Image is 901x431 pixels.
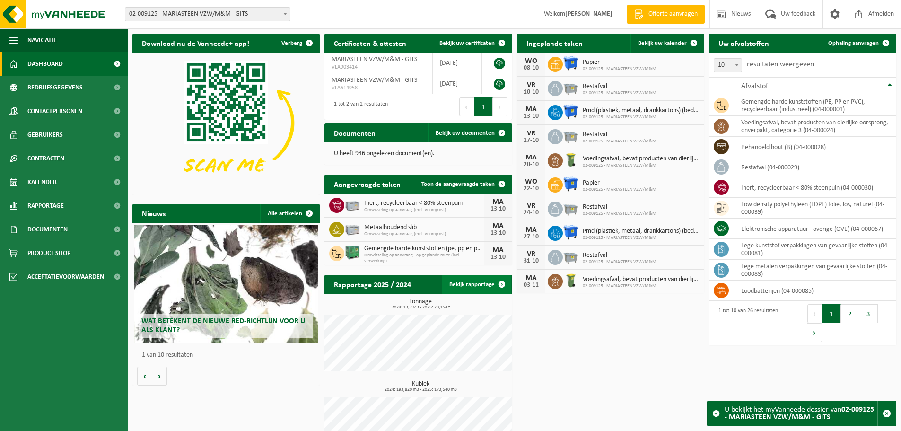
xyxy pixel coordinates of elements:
span: 02-009125 - MARIASTEEN VZW/M&M [583,114,700,120]
button: 2 [841,304,859,323]
span: Restafval [583,83,656,90]
div: VR [522,250,541,258]
span: Restafval [583,131,656,139]
span: 02-009125 - MARIASTEEN VZW/M&M [583,259,656,265]
h2: Ingeplande taken [517,34,592,52]
span: 02-009125 - MARIASTEEN VZW/M&M [583,235,700,241]
td: voedingsafval, bevat producten van dierlijke oorsprong, onverpakt, categorie 3 (04-000024) [734,116,896,137]
button: 1 [474,97,493,116]
span: Inert, recycleerbaar < 80% steenpuin [364,200,483,207]
p: 1 van 10 resultaten [142,352,315,359]
img: WB-0140-HPE-GN-50 [563,152,579,168]
div: MA [489,246,507,254]
img: WB-1100-HPE-BE-01 [563,176,579,192]
span: MARIASTEEN VZW/M&M - GITS [332,77,417,84]
img: PB-LB-0680-HPE-GY-11 [344,220,360,237]
a: Offerte aanvragen [627,5,705,24]
img: WB-1100-HPE-BE-01 [563,104,579,120]
span: 02-009125 - MARIASTEEN VZW/M&M [583,90,656,96]
h2: Certificaten & attesten [324,34,416,52]
span: Acceptatievoorwaarden [27,265,104,289]
img: PB-HB-1400-HPE-GN-01 [344,245,360,261]
span: MARIASTEEN VZW/M&M - GITS [332,56,417,63]
div: 20-10 [522,161,541,168]
span: Rapportage [27,194,64,218]
span: Gebruikers [27,123,63,147]
td: loodbatterijen (04-000085) [734,281,896,301]
div: 27-10 [522,234,541,240]
div: VR [522,130,541,137]
span: Toon de aangevraagde taken [421,181,495,187]
span: 2024: 13,274 t - 2025: 20,154 t [329,305,512,310]
a: Bekijk uw certificaten [432,34,511,53]
span: Verberg [281,40,302,46]
button: Next [807,323,822,342]
h2: Aangevraagde taken [324,175,410,193]
div: 10-10 [522,89,541,96]
span: 02-009125 - MARIASTEEN VZW/M&M [583,139,656,144]
h2: Download nu de Vanheede+ app! [132,34,259,52]
div: 22-10 [522,185,541,192]
img: WB-0140-HPE-GN-50 [563,273,579,289]
h3: Kubiek [329,381,512,392]
span: Bekijk uw kalender [638,40,687,46]
div: U bekijkt het myVanheede dossier van [725,401,877,426]
span: Bedrijfsgegevens [27,76,83,99]
button: Previous [807,304,822,323]
div: VR [522,202,541,210]
span: Navigatie [27,28,57,52]
td: low density polyethyleen (LDPE) folie, los, naturel (04-000039) [734,198,896,219]
td: [DATE] [433,53,482,73]
div: MA [522,226,541,234]
a: Toon de aangevraagde taken [414,175,511,194]
span: 02-009125 - MARIASTEEN VZW/M&M - GITS [125,8,290,21]
span: Ophaling aanvragen [828,40,879,46]
span: VLA614958 [332,84,425,92]
h2: Documenten [324,123,385,142]
h2: Uw afvalstoffen [709,34,779,52]
button: 3 [859,304,878,323]
span: Afvalstof [741,82,768,90]
img: WB-1100-HPE-BE-01 [563,224,579,240]
span: Documenten [27,218,68,241]
div: MA [522,106,541,113]
span: Restafval [583,203,656,211]
span: Omwisseling op aanvraag (excl. voorrijkost) [364,207,483,213]
div: WO [522,57,541,65]
div: 13-10 [522,113,541,120]
span: 02-009125 - MARIASTEEN VZW/M&M [583,163,700,168]
span: Voedingsafval, bevat producten van dierlijke oorsprong, onverpakt, categorie 3 [583,155,700,163]
img: WB-2500-GAL-GY-01 [563,128,579,144]
td: lege kunststof verpakkingen van gevaarlijke stoffen (04-000081) [734,239,896,260]
a: Bekijk uw documenten [428,123,511,142]
h2: Rapportage 2025 / 2024 [324,275,420,293]
span: Wat betekent de nieuwe RED-richtlijn voor u als klant? [141,317,305,334]
button: Previous [459,97,474,116]
a: Bekijk uw kalender [630,34,703,53]
div: MA [489,198,507,206]
div: 08-10 [522,65,541,71]
img: WB-2500-GAL-GY-01 [563,248,579,264]
span: Kalender [27,170,57,194]
strong: [PERSON_NAME] [565,10,612,18]
div: 13-10 [489,230,507,237]
span: Restafval [583,252,656,259]
a: Ophaling aanvragen [821,34,895,53]
div: WO [522,178,541,185]
div: 03-11 [522,282,541,289]
span: Omwisseling op aanvraag (excl. voorrijkost) [364,231,483,237]
span: Contactpersonen [27,99,82,123]
div: VR [522,81,541,89]
div: 1 tot 2 van 2 resultaten [329,97,388,117]
span: Gemengde harde kunststoffen (pe, pp en pvc), recycleerbaar (industrieel) [364,245,483,253]
strong: 02-009125 - MARIASTEEN VZW/M&M - GITS [725,406,874,421]
span: 2024: 193,820 m3 - 2025: 173,540 m3 [329,387,512,392]
span: 02-009125 - MARIASTEEN VZW/M&M - GITS [125,7,290,21]
div: 31-10 [522,258,541,264]
td: restafval (04-000029) [734,157,896,177]
td: elektronische apparatuur - overige (OVE) (04-000067) [734,219,896,239]
img: Download de VHEPlus App [132,53,320,193]
td: behandeld hout (B) (04-000028) [734,137,896,157]
img: WB-1100-HPE-BE-01 [563,55,579,71]
button: Verberg [274,34,319,53]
